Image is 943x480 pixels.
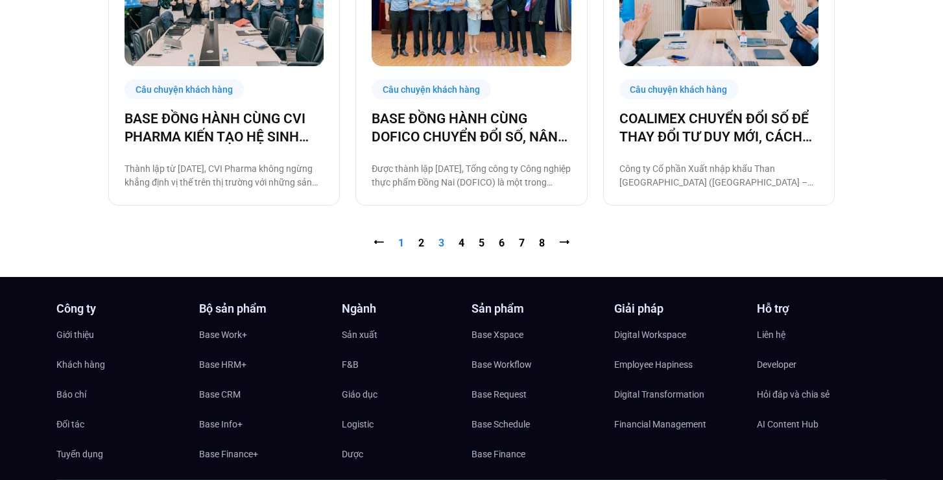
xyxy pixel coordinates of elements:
span: Khách hàng [56,355,105,374]
a: Financial Management [614,414,744,434]
span: Liên hệ [757,325,785,344]
span: 1 [398,237,404,249]
a: Base Schedule [471,414,601,434]
span: Base Schedule [471,414,530,434]
span: Base Work+ [199,325,247,344]
a: Báo chí [56,385,186,404]
span: Digital Transformation [614,385,704,404]
span: Base HRM+ [199,355,246,374]
a: Đối tác [56,414,186,434]
a: Employee Hapiness [614,355,744,374]
a: Liên hệ [757,325,887,344]
a: Base Xspace [471,325,601,344]
span: Base CRM [199,385,241,404]
div: Câu chuyện khách hàng [372,79,491,99]
p: Công ty Cổ phần Xuất nhập khẩu Than [GEOGRAPHIC_DATA] ([GEOGRAPHIC_DATA] – Coal Import Export Joi... [619,162,818,189]
span: Giáo dục [342,385,377,404]
a: Base Workflow [471,355,601,374]
span: AI Content Hub [757,414,818,434]
a: Giới thiệu [56,325,186,344]
a: 8 [539,237,545,249]
div: Câu chuyện khách hàng [619,79,739,99]
span: Hỏi đáp và chia sẻ [757,385,830,404]
span: ⭠ [374,237,384,249]
h4: Công ty [56,303,186,315]
span: Tuyển dụng [56,444,103,464]
a: COALIMEX CHUYỂN ĐỔI SỐ ĐỂ THAY ĐỔI TƯ DUY MỚI, CÁCH LÀM MỚI, TẠO BƯỚC TIẾN MỚI [619,110,818,146]
a: Logistic [342,414,471,434]
span: Employee Hapiness [614,355,693,374]
span: Developer [757,355,796,374]
a: BASE ĐỒNG HÀNH CÙNG CVI PHARMA KIẾN TẠO HỆ SINH THÁI SỐ VẬN HÀNH TOÀN DIỆN! [125,110,324,146]
a: Base Info+ [199,414,329,434]
span: Giới thiệu [56,325,94,344]
span: Logistic [342,414,374,434]
span: Base Request [471,385,527,404]
a: 6 [499,237,505,249]
a: Base CRM [199,385,329,404]
a: Dược [342,444,471,464]
span: Dược [342,444,363,464]
a: Tuyển dụng [56,444,186,464]
a: Developer [757,355,887,374]
span: Báo chí [56,385,86,404]
a: F&B [342,355,471,374]
a: BASE ĐỒNG HÀNH CÙNG DOFICO CHUYỂN ĐỔI SỐ, NÂNG CAO VỊ THẾ DOANH NGHIỆP VIỆT [372,110,571,146]
a: Digital Transformation [614,385,744,404]
span: Đối tác [56,414,84,434]
a: Digital Workspace [614,325,744,344]
nav: Pagination [108,235,835,251]
span: Digital Workspace [614,325,686,344]
span: Financial Management [614,414,706,434]
a: 4 [459,237,464,249]
div: Câu chuyện khách hàng [125,79,244,99]
a: ⭢ [559,237,569,249]
a: 5 [479,237,484,249]
a: Base HRM+ [199,355,329,374]
h4: Sản phẩm [471,303,601,315]
span: Base Workflow [471,355,532,374]
h4: Bộ sản phẩm [199,303,329,315]
a: AI Content Hub [757,414,887,434]
h4: Ngành [342,303,471,315]
a: 7 [519,237,525,249]
a: Base Work+ [199,325,329,344]
a: Base Finance+ [199,444,329,464]
span: Base Xspace [471,325,523,344]
a: 2 [418,237,424,249]
span: Sản xuất [342,325,377,344]
h4: Hỗ trợ [757,303,887,315]
a: Base Finance [471,444,601,464]
span: Base Info+ [199,414,243,434]
span: Base Finance [471,444,525,464]
a: Khách hàng [56,355,186,374]
span: Base Finance+ [199,444,258,464]
a: Hỏi đáp và chia sẻ [757,385,887,404]
p: Thành lập từ [DATE], CVI Pharma không ngừng khẳng định vị thế trên thị trường với những sản phẩm ... [125,162,324,189]
a: Giáo dục [342,385,471,404]
span: F&B [342,355,359,374]
h4: Giải pháp [614,303,744,315]
a: 3 [438,237,444,249]
a: Sản xuất [342,325,471,344]
a: Base Request [471,385,601,404]
p: Được thành lập [DATE], Tổng công ty Công nghiệp thực phẩm Đồng Nai (DOFICO) là một trong những tổ... [372,162,571,189]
